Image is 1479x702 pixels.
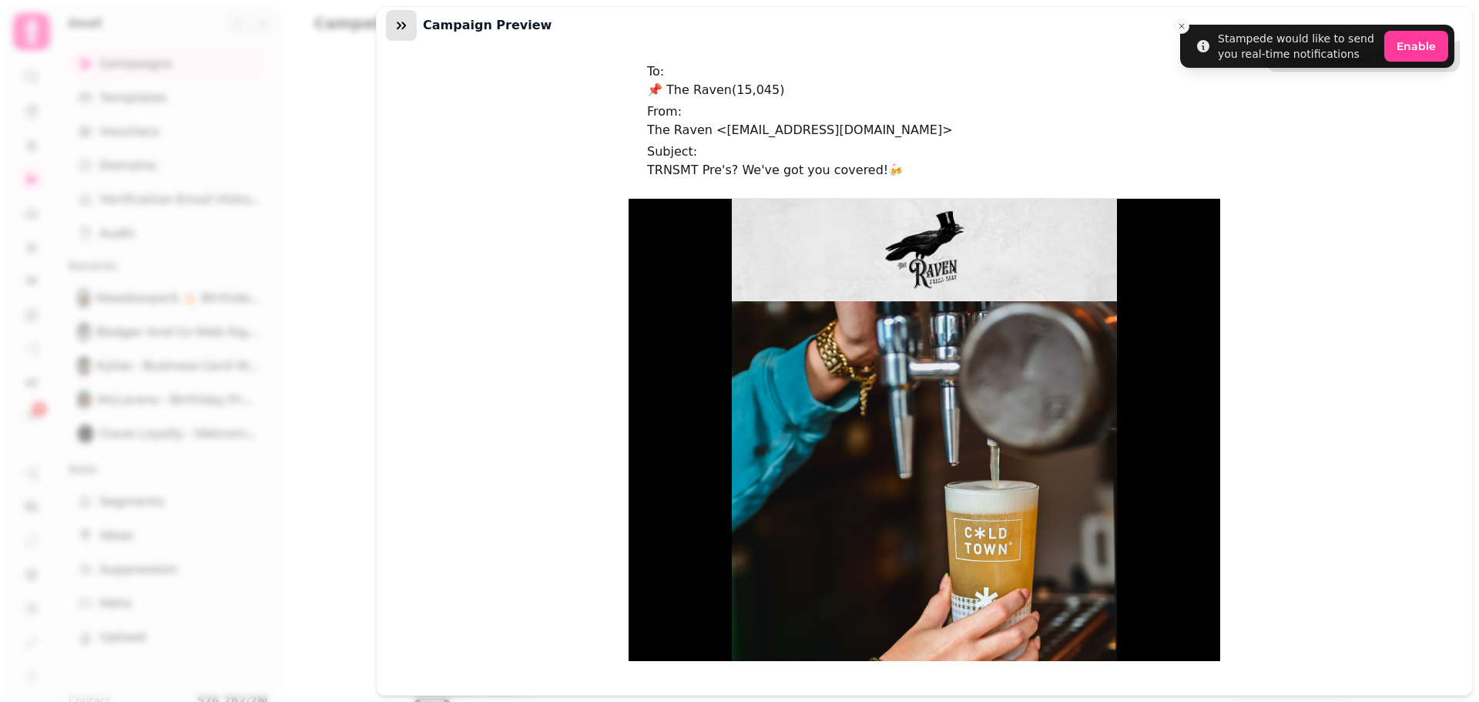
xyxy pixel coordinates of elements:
[1266,41,1460,72] button: Save campaign to template
[647,81,1202,99] p: 📌 The Raven ( 15,045 )
[1279,51,1447,62] span: Save campaign to template
[647,161,1202,180] p: TRNSMT Pre's? We've got you covered!🍻
[647,143,1202,161] p: Subject:
[647,121,1202,139] p: The Raven <[EMAIL_ADDRESS][DOMAIN_NAME]>
[629,199,1220,661] iframe: email-window-popup
[647,102,1202,121] p: From:
[423,16,558,35] h3: Campaign preview
[647,62,1202,81] p: To:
